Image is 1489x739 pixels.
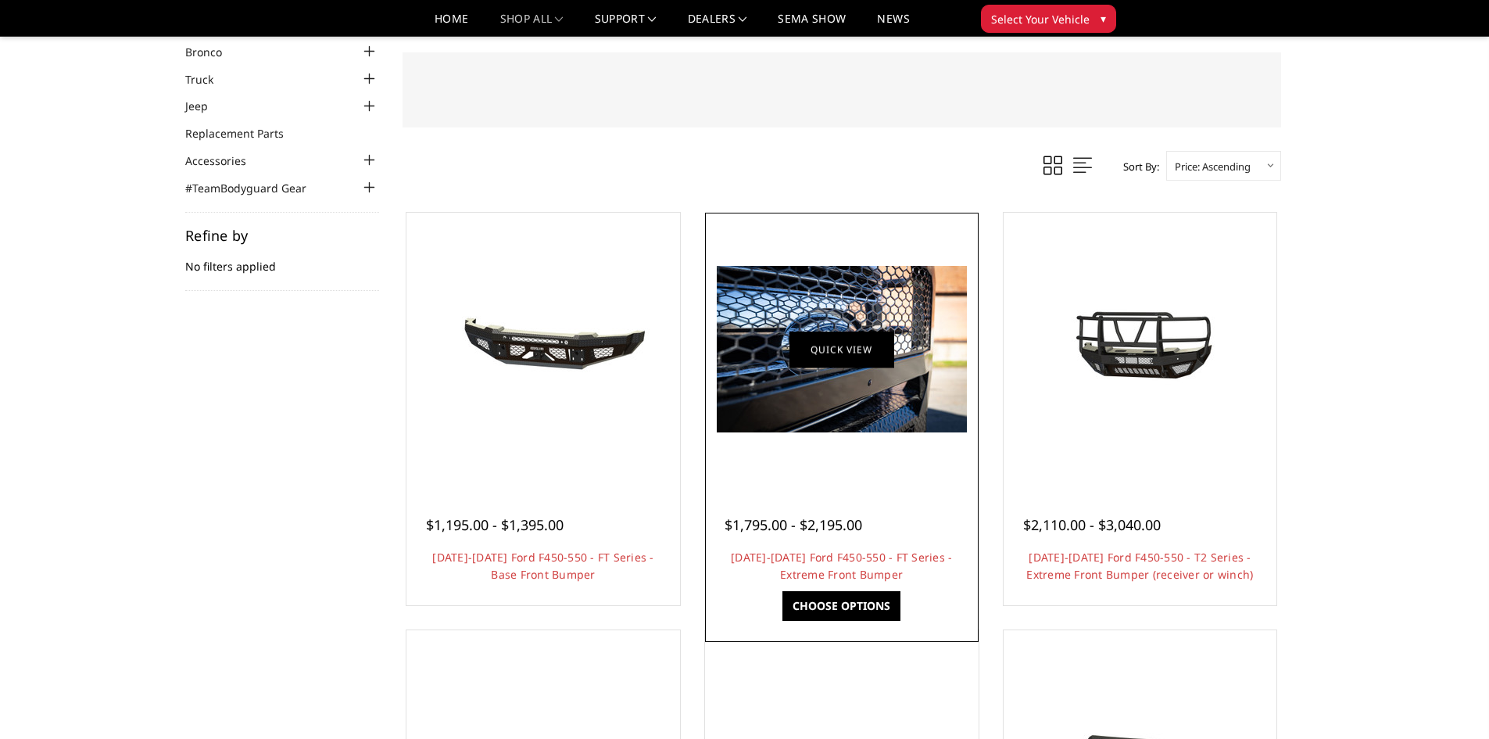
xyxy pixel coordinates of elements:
a: Truck [185,71,233,88]
iframe: Chat Widget [1411,664,1489,739]
a: [DATE]-[DATE] Ford F450-550 - FT Series - Extreme Front Bumper [731,550,952,582]
a: Replacement Parts [185,125,303,142]
a: Jeep [185,98,227,114]
a: [DATE]-[DATE] Ford F450-550 - T2 Series - Extreme Front Bumper (receiver or winch) [1026,550,1253,582]
a: 2023-2025 Ford F450-550 - T2 Series - Extreme Front Bumper (receiver or winch) [1008,217,1273,483]
a: SEMA Show [778,13,846,36]
a: Support [595,13,657,36]
span: $1,195.00 - $1,395.00 [426,515,564,534]
span: Select Your Vehicle [991,11,1090,27]
a: shop all [500,13,564,36]
a: Dealers [688,13,747,36]
h5: Refine by [185,228,379,242]
a: Home [435,13,468,36]
img: 2023-2025 Ford F450-550 - FT Series - Extreme Front Bumper [717,266,967,432]
a: 2023-2025 Ford F450-550 - FT Series - Extreme Front Bumper 2023-2025 Ford F450-550 - FT Series - ... [709,217,975,483]
a: Accessories [185,152,266,169]
div: No filters applied [185,228,379,291]
a: #TeamBodyguard Gear [185,180,326,196]
a: News [877,13,909,36]
span: ▾ [1101,10,1106,27]
span: $1,795.00 - $2,195.00 [725,515,862,534]
img: 2023-2025 Ford F450-550 - FT Series - Base Front Bumper [418,291,668,408]
span: $2,110.00 - $3,040.00 [1023,515,1161,534]
a: 2023-2025 Ford F450-550 - FT Series - Base Front Bumper [410,217,676,483]
a: Choose Options [782,591,900,621]
img: 2023-2025 Ford F450-550 - T2 Series - Extreme Front Bumper (receiver or winch) [1015,279,1265,419]
a: Bronco [185,44,242,60]
label: Sort By: [1115,155,1159,178]
button: Select Your Vehicle [981,5,1116,33]
a: [DATE]-[DATE] Ford F450-550 - FT Series - Base Front Bumper [432,550,653,582]
a: Quick view [789,331,894,368]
